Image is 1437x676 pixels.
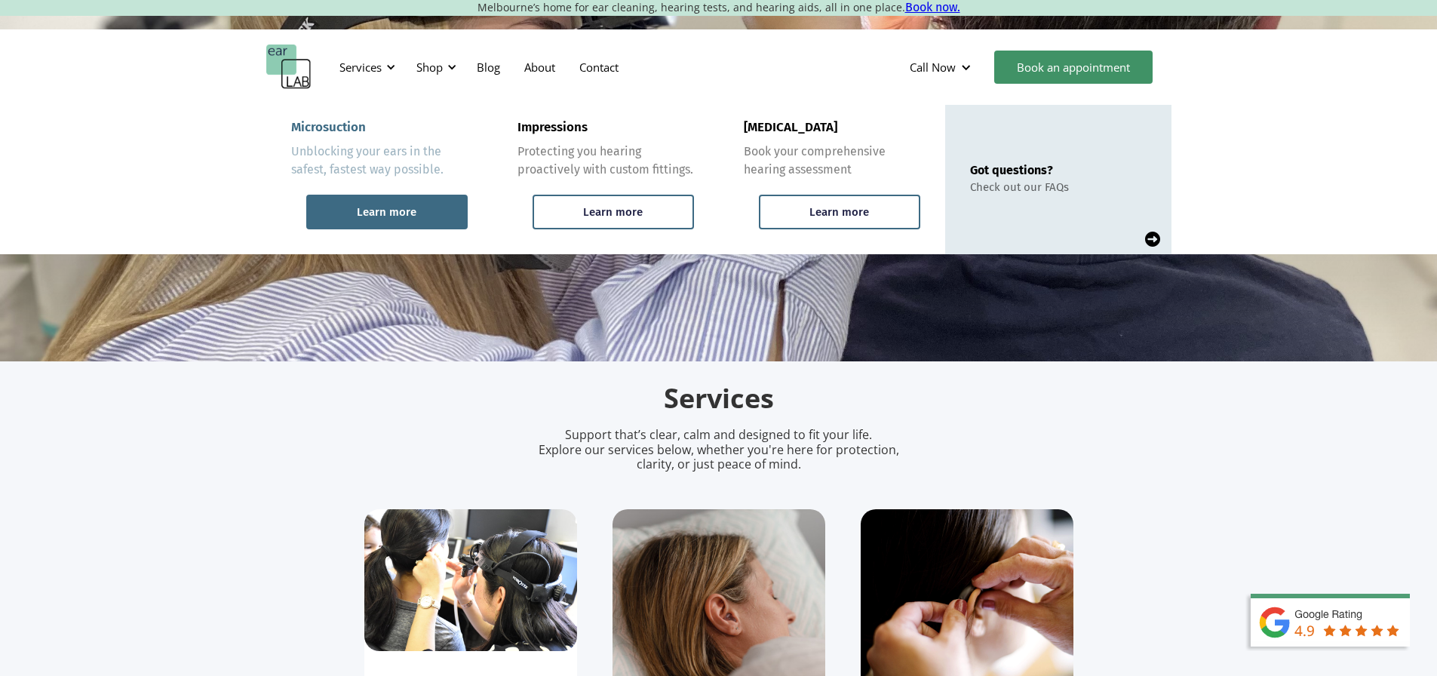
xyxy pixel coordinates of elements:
[517,143,694,179] div: Protecting you hearing proactively with custom fittings.
[364,381,1073,416] h2: Services
[512,45,567,89] a: About
[583,205,643,219] div: Learn more
[519,428,919,472] p: Support that’s clear, calm and designed to fit your life. Explore our services below, whether you...
[970,180,1069,194] div: Check out our FAQs
[407,45,461,90] div: Shop
[330,45,400,90] div: Services
[266,105,493,254] a: MicrosuctionUnblocking your ears in the safest, fastest way possible.Learn more
[416,60,443,75] div: Shop
[970,163,1069,177] div: Got questions?
[357,205,416,219] div: Learn more
[719,105,945,254] a: [MEDICAL_DATA]Book your comprehensive hearing assessmentLearn more
[567,45,631,89] a: Contact
[291,143,468,179] div: Unblocking your ears in the safest, fastest way possible.
[945,105,1171,254] a: Got questions?Check out our FAQs
[266,45,312,90] a: home
[291,120,366,135] div: Microsuction
[517,120,588,135] div: Impressions
[493,105,719,254] a: ImpressionsProtecting you hearing proactively with custom fittings.Learn more
[994,51,1153,84] a: Book an appointment
[744,120,837,135] div: [MEDICAL_DATA]
[339,60,382,75] div: Services
[465,45,512,89] a: Blog
[744,143,920,179] div: Book your comprehensive hearing assessment
[910,60,956,75] div: Call Now
[898,45,987,90] div: Call Now
[809,205,869,219] div: Learn more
